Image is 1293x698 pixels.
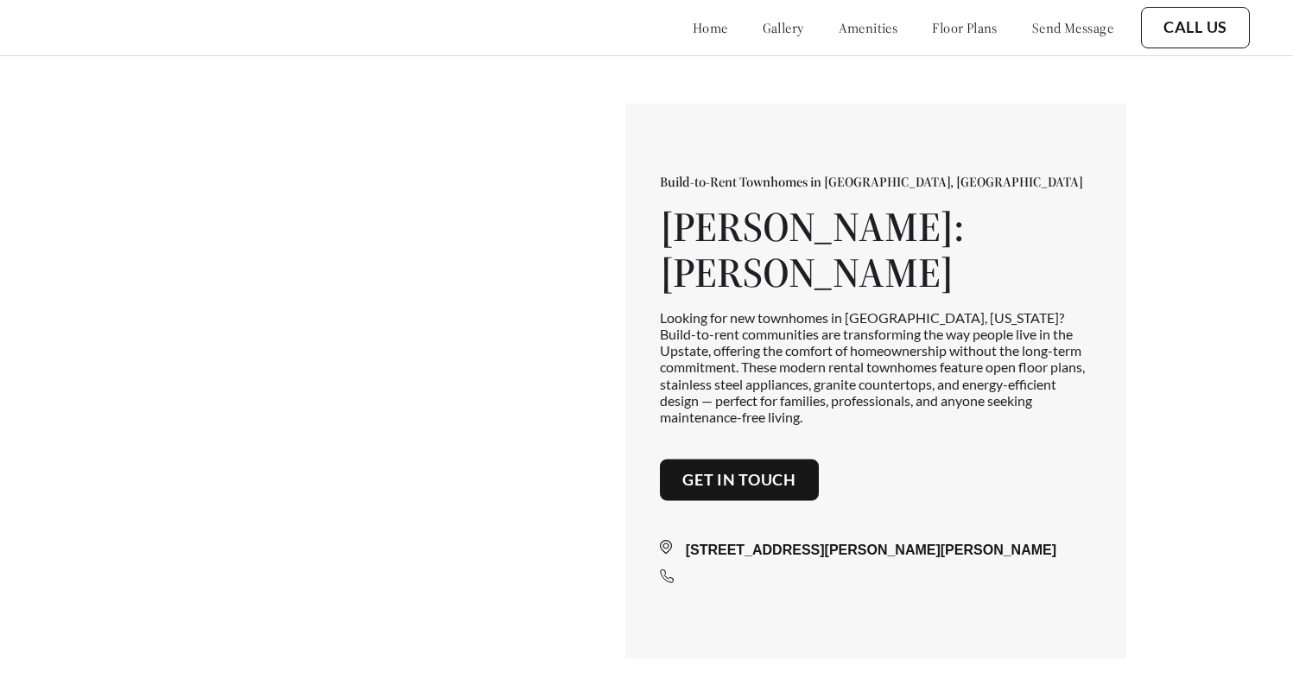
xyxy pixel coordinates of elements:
p: Looking for new townhomes in [GEOGRAPHIC_DATA], [US_STATE]? Build-to-rent communities are transfo... [660,308,1092,424]
a: send message [1032,19,1113,36]
a: gallery [763,19,804,36]
p: Build-to-Rent Townhomes in [GEOGRAPHIC_DATA], [GEOGRAPHIC_DATA] [660,173,1092,190]
a: floor plans [932,19,998,36]
a: Call Us [1163,18,1227,37]
button: Call Us [1141,7,1250,48]
a: home [693,19,728,36]
h1: [PERSON_NAME]: [PERSON_NAME] [660,204,1092,295]
div: [STREET_ADDRESS][PERSON_NAME][PERSON_NAME] [660,539,1092,560]
button: Get in touch [660,460,819,501]
a: Get in touch [682,471,796,490]
a: amenities [839,19,898,36]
